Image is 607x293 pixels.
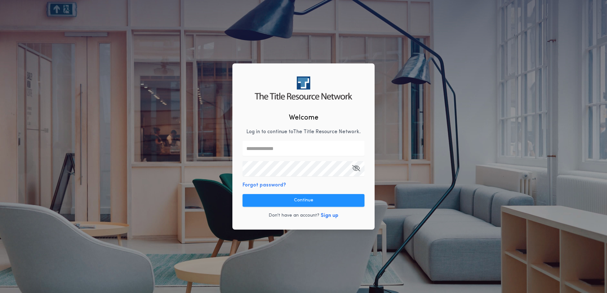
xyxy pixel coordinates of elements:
[243,181,286,189] button: Forgot password?
[246,128,361,136] p: Log in to continue to The Title Resource Network .
[243,194,364,207] button: Continue
[255,76,352,100] img: logo
[243,161,364,176] input: Open Keeper Popup
[269,212,319,219] p: Don't have an account?
[321,212,338,219] button: Sign up
[289,113,318,123] h2: Welcome
[352,161,360,176] button: Open Keeper Popup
